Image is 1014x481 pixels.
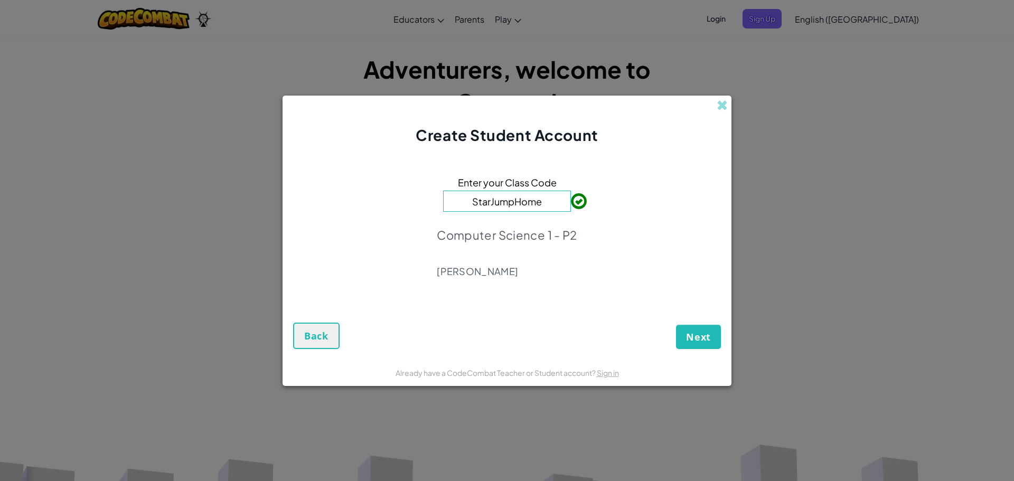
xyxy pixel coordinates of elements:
[686,331,711,343] span: Next
[458,175,557,190] span: Enter your Class Code
[437,265,577,278] p: [PERSON_NAME]
[396,368,597,378] span: Already have a CodeCombat Teacher or Student account?
[597,368,619,378] a: Sign in
[293,323,340,349] button: Back
[437,228,577,242] p: Computer Science 1 - P2
[304,329,328,342] span: Back
[416,126,598,144] span: Create Student Account
[676,325,721,349] button: Next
